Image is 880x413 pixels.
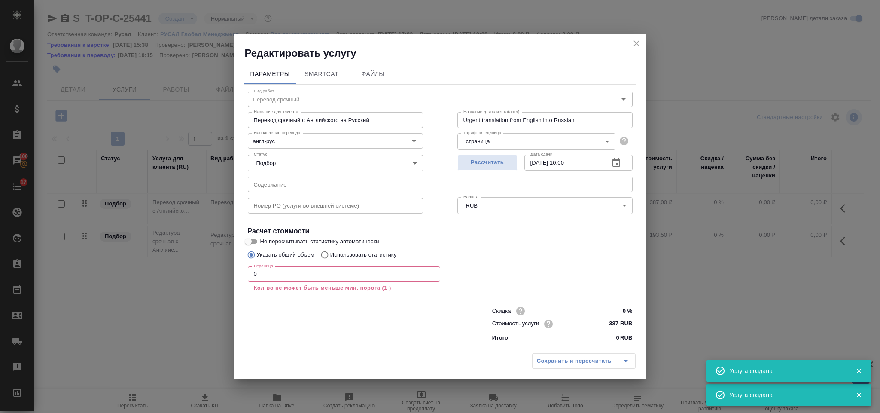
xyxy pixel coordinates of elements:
[463,202,480,209] button: RUB
[630,37,643,50] button: close
[620,333,633,342] p: RUB
[532,353,636,369] div: split button
[250,69,291,80] span: Параметры
[850,367,868,375] button: Закрыть
[254,284,434,292] p: Кол-во не может быть меньше мин. порога (1 )
[254,159,279,167] button: Подбор
[457,133,615,150] div: страница
[600,305,632,317] input: ✎ Введи что-нибудь
[729,391,843,399] div: Услуга создана
[457,155,518,171] button: Рассчитать
[248,226,633,236] h4: Расчет стоимости
[245,46,646,60] h2: Редактировать услугу
[257,251,314,259] p: Указать общий объем
[330,251,397,259] p: Использовать статистику
[729,367,843,375] div: Услуга создана
[850,391,868,399] button: Закрыть
[408,135,420,147] button: Open
[248,155,423,171] div: Подбор
[301,69,342,80] span: SmartCat
[492,319,539,328] p: Стоимость услуги
[492,333,508,342] p: Итого
[260,237,379,246] span: Не пересчитывать статистику автоматически
[616,333,619,342] p: 0
[463,138,493,145] button: страница
[462,158,513,168] span: Рассчитать
[492,307,511,315] p: Скидка
[353,69,394,80] span: Файлы
[600,318,632,330] input: ✎ Введи что-нибудь
[457,197,633,214] div: RUB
